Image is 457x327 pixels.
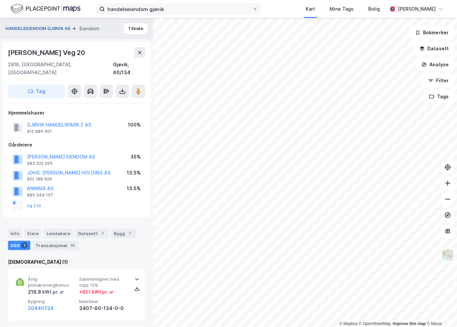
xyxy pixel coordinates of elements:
[409,26,454,39] button: Bokmerker
[79,304,128,312] div: 3407-60-134-0-0
[79,288,114,296] div: + 81.1 kWt pr. ㎡
[8,109,145,117] div: Hjemmelshaver
[28,304,54,312] button: 20440724
[339,321,358,326] a: Mapbox
[422,74,454,87] button: Filter
[27,192,53,198] div: 985 049 157
[8,85,65,98] button: Tag
[330,5,354,13] div: Mine Tags
[28,299,76,304] span: Bygning
[79,276,128,288] span: Sammenlignet med topp 15%
[8,241,30,250] div: ESG
[8,258,145,266] div: [DEMOGRAPHIC_DATA] (1)
[76,229,108,238] div: Datasett
[79,299,128,304] span: Matrikkel
[124,23,148,34] button: Tilbake
[41,288,64,296] div: kWt pr. ㎡
[27,129,52,134] div: 912 985 601
[8,61,113,77] div: 2816, [GEOGRAPHIC_DATA], [GEOGRAPHIC_DATA]
[28,288,64,296] div: 216.8
[111,229,136,238] div: Bygg
[423,90,454,103] button: Tags
[416,58,454,71] button: Analyse
[359,321,391,326] a: OpenStreetMap
[126,230,133,237] div: 1
[8,47,86,58] div: [PERSON_NAME] Veg 20
[424,295,457,327] iframe: Chat Widget
[69,242,76,249] div: 10
[105,4,252,14] input: Søk på adresse, matrikkel, gårdeiere, leietakere eller personer
[8,141,145,149] div: Gårdeiere
[11,3,80,15] img: logo.f888ab2527a4732fd821a326f86c7f29.svg
[44,229,73,238] div: Leietakere
[127,169,141,177] div: 13.5%
[127,184,141,192] div: 13.5%
[25,229,41,238] div: Eiere
[27,161,53,166] div: 983 522 025
[398,5,436,13] div: [PERSON_NAME]
[5,25,72,32] button: HANDELSEIENDOM GJØVIK AS
[393,321,426,326] a: Improve this map
[368,5,380,13] div: Bolig
[33,241,79,250] div: Transaksjoner
[27,176,52,182] div: 922 188 629
[79,25,99,33] div: Eiendom
[21,242,28,249] div: 1
[8,229,22,238] div: Info
[130,153,141,161] div: 35%
[306,5,315,13] div: Kart
[99,230,106,237] div: 1
[28,276,76,288] span: Årlig primærenergibehov
[441,249,454,261] img: Z
[414,42,454,55] button: Datasett
[113,61,145,77] div: Gjøvik, 60/134
[128,121,141,129] div: 100%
